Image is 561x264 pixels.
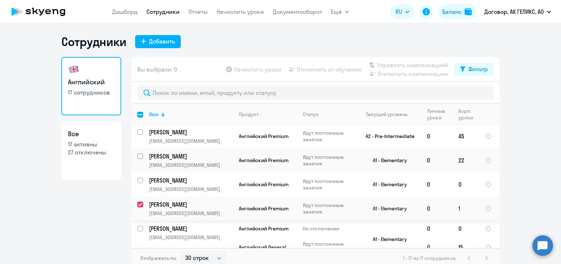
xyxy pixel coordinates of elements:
[453,196,479,221] td: 1
[149,152,232,160] p: [PERSON_NAME]
[149,138,233,144] p: [EMAIL_ADDRESS][DOMAIN_NAME]
[61,121,121,180] a: Все17 активны27 отключены
[421,221,453,237] td: 0
[453,124,479,148] td: 45
[149,128,233,136] a: [PERSON_NAME]
[458,108,479,121] div: Корп. уроки
[303,130,353,143] p: Идут постоянные занятия
[465,8,472,15] img: balance
[331,7,342,16] span: Ещё
[135,35,181,48] button: Добавить
[68,77,115,87] h3: Английский
[427,108,452,121] div: Личные уроки
[146,8,180,15] a: Сотрудники
[468,65,488,73] div: Фильтр
[239,133,289,139] span: Английский Premium
[353,196,421,221] td: A1 - Elementary
[421,237,453,258] td: 0
[217,8,264,15] a: Начислить уроки
[421,124,453,148] td: 0
[442,7,462,16] div: Баланс
[239,205,289,212] span: Английский Premium
[149,210,233,217] p: [EMAIL_ADDRESS][DOMAIN_NAME]
[149,111,233,118] div: Имя
[149,186,233,192] p: [EMAIL_ADDRESS][DOMAIN_NAME]
[149,234,233,241] p: [EMAIL_ADDRESS][DOMAIN_NAME]
[453,172,479,196] td: 0
[366,111,408,118] div: Текущий уровень
[390,4,415,19] button: RU
[239,225,289,232] span: Английский Premium
[421,172,453,196] td: 0
[149,152,233,160] a: [PERSON_NAME]
[453,148,479,172] td: 22
[149,111,159,118] div: Имя
[140,255,177,261] span: Отображать по:
[481,3,555,20] button: Договор, АК ГЕЛИКС, АО
[438,4,476,19] button: Балансbalance
[421,148,453,172] td: 0
[273,8,322,15] a: Документооборот
[149,200,233,208] a: [PERSON_NAME]
[353,221,421,258] td: A1 - Elementary
[353,172,421,196] td: A1 - Elementary
[484,7,544,16] p: Договор, АК ГЕЛИКС, АО
[353,148,421,172] td: A1 - Elementary
[137,65,177,74] span: Вы выбрали: 0
[454,63,494,76] button: Фильтр
[303,111,318,118] div: Статус
[149,37,175,46] div: Добавить
[112,8,138,15] a: Дашборд
[149,128,232,136] p: [PERSON_NAME]
[303,241,353,254] p: Идут постоянные занятия
[453,237,479,258] td: 15
[188,8,208,15] a: Отчеты
[68,148,115,156] p: 27 отключены
[68,129,115,139] h3: Все
[303,154,353,167] p: Идут постоянные занятия
[68,64,80,75] img: english
[149,200,232,208] p: [PERSON_NAME]
[68,140,115,148] p: 17 активны
[61,34,126,49] h1: Сотрудники
[68,88,115,96] p: 17 сотрудников
[331,4,349,19] button: Ещё
[61,57,121,115] a: Английский17 сотрудников
[149,176,233,184] a: [PERSON_NAME]
[303,178,353,191] p: Идут постоянные занятия
[137,85,494,100] input: Поиск по имени, email, продукту или статусу
[239,244,286,250] span: Английский General
[239,181,289,188] span: Английский Premium
[149,162,233,168] p: [EMAIL_ADDRESS][DOMAIN_NAME]
[396,7,402,16] span: RU
[149,176,232,184] p: [PERSON_NAME]
[303,225,353,232] p: На отключении
[403,255,456,261] span: 1 - 17 из 17 сотрудников
[149,225,232,233] p: [PERSON_NAME]
[303,202,353,215] p: Идут постоянные занятия
[149,225,233,233] a: [PERSON_NAME]
[359,111,421,118] div: Текущий уровень
[421,196,453,221] td: 0
[239,157,289,164] span: Английский Premium
[353,124,421,148] td: A2 - Pre-Intermediate
[453,221,479,237] td: 0
[239,111,259,118] div: Продукт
